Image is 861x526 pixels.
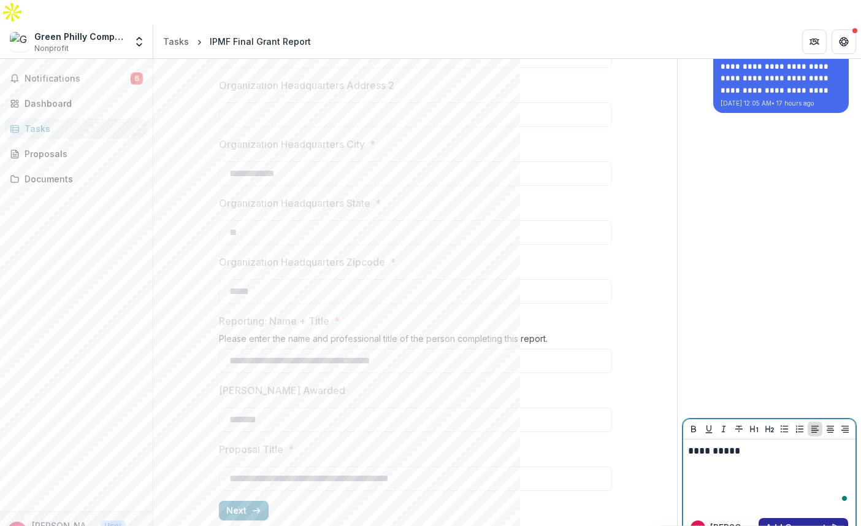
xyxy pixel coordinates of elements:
div: Green Philly Company [34,30,126,43]
div: Tasks [163,35,189,48]
button: Ordered List [792,422,807,436]
a: Tasks [5,118,148,139]
p: Organization Headquarters City [219,137,365,152]
a: Documents [5,169,148,189]
span: Notifications [25,74,131,84]
button: Bold [686,422,701,436]
p: Organization Headquarters State [219,196,370,211]
button: Heading 1 [747,422,762,436]
div: Please enter the name and professional title of the person completing this report. [219,333,611,349]
button: Underline [702,422,716,436]
div: Proposals [25,147,138,160]
p: Organization Headquarters Zipcode [219,255,385,269]
button: Heading 2 [762,422,777,436]
span: 6 [131,72,143,85]
p: Proposal Title [219,442,283,457]
button: Strike [732,422,746,436]
nav: breadcrumb [158,33,316,50]
div: Dashboard [25,97,138,110]
div: Documents [25,172,138,185]
div: To enrich screen reader interactions, please activate Accessibility in Grammarly extension settings [688,444,851,506]
div: IPMF Final Grant Report [210,35,311,48]
p: Reporting: Name + Title [219,314,329,328]
button: Align Center [823,422,838,436]
button: Partners [802,29,827,54]
button: Next [219,501,269,520]
span: Nonprofit [34,43,69,54]
button: Get Help [832,29,856,54]
a: Proposals [5,144,148,164]
div: Tasks [25,122,138,135]
button: Notifications6 [5,69,148,88]
p: [PERSON_NAME] Awarded [219,383,345,398]
p: Organization Headquarters Address 2 [219,78,394,93]
a: Tasks [158,33,194,50]
button: Bullet List [777,422,792,436]
button: Align Right [838,422,852,436]
button: Open entity switcher [131,29,148,54]
p: [DATE] 12:05 AM • 17 hours ago [721,99,841,108]
button: Align Left [808,422,822,436]
img: Green Philly Company [10,32,29,52]
button: Italicize [716,422,731,436]
a: Dashboard [5,93,148,114]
